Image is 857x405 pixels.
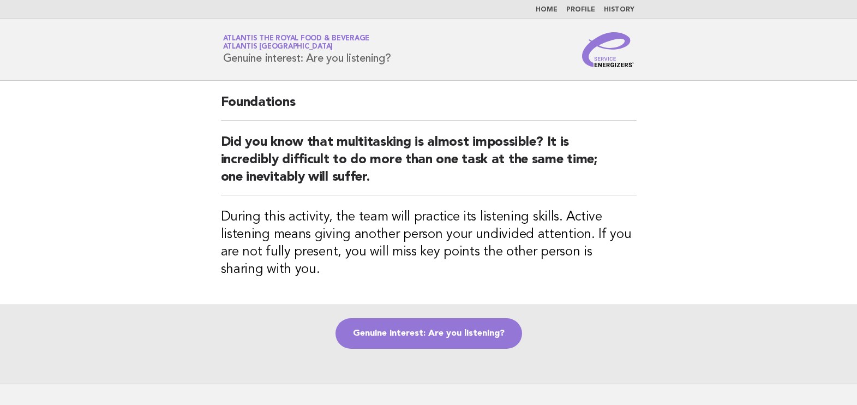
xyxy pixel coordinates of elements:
[566,7,595,13] a: Profile
[221,134,637,195] h2: Did you know that multitasking is almost impossible? It is incredibly difficult to do more than o...
[221,94,637,121] h2: Foundations
[223,44,333,51] span: Atlantis [GEOGRAPHIC_DATA]
[221,209,637,278] h3: During this activity, the team will practice its listening skills. Active listening means giving ...
[582,32,634,67] img: Service Energizers
[223,35,370,50] a: Atlantis the Royal Food & BeverageAtlantis [GEOGRAPHIC_DATA]
[604,7,634,13] a: History
[335,318,522,349] a: Genuine interest: Are you listening?
[223,35,391,64] h1: Genuine interest: Are you listening?
[536,7,558,13] a: Home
